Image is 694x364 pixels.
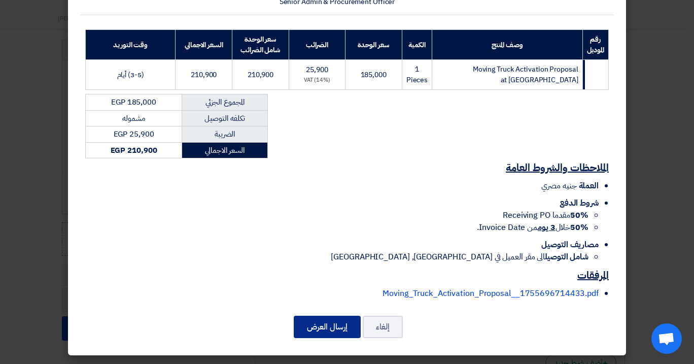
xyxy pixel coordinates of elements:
span: مصاريف التوصيل [541,239,599,251]
th: رقم الموديل [582,30,608,60]
th: وقت التوريد [86,30,176,60]
th: الكمية [402,30,432,60]
a: Open chat [651,323,682,354]
th: سعر الوحدة شامل الضرائب [232,30,289,60]
span: جنيه مصري [541,180,576,192]
strong: 50% [570,221,588,234]
th: السعر الاجمالي [176,30,232,60]
a: Moving_Truck_Activation_Proposal__1755696714433.pdf [383,287,599,300]
span: شروط الدفع [560,197,599,209]
span: مشموله [122,113,145,124]
td: السعر الاجمالي [182,142,268,158]
u: المرفقات [577,268,609,283]
td: EGP 185,000 [86,94,182,111]
span: 1 Pieces [406,64,428,85]
span: مقدما Receiving PO [503,209,588,221]
th: الضرائب [289,30,345,60]
td: الضريبة [182,126,268,143]
span: 185,000 [361,70,387,80]
span: (3-5) أيام [117,70,144,80]
span: خلال من Invoice Date. [477,221,588,234]
span: 210,900 [191,70,217,80]
button: إلغاء [363,316,403,338]
li: الى مقر العميل في [GEOGRAPHIC_DATA], [GEOGRAPHIC_DATA] [85,251,588,263]
span: 210,900 [248,70,273,80]
span: Moving Truck Activation Proposal at [GEOGRAPHIC_DATA] [473,64,578,85]
button: إرسال العرض [294,316,361,338]
strong: 50% [570,209,588,221]
th: وصف المنتج [432,30,582,60]
u: الملاحظات والشروط العامة [506,160,609,175]
td: المجموع الجزئي [182,94,268,111]
strong: EGP 210,900 [111,145,157,156]
div: (14%) VAT [293,76,341,85]
th: سعر الوحدة [345,30,402,60]
strong: شامل التوصيل [545,251,588,263]
span: 25,900 [306,64,328,75]
u: 3 يوم [538,221,556,234]
span: العملة [579,180,599,192]
span: EGP 25,900 [114,128,154,140]
td: تكلفه التوصيل [182,110,268,126]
